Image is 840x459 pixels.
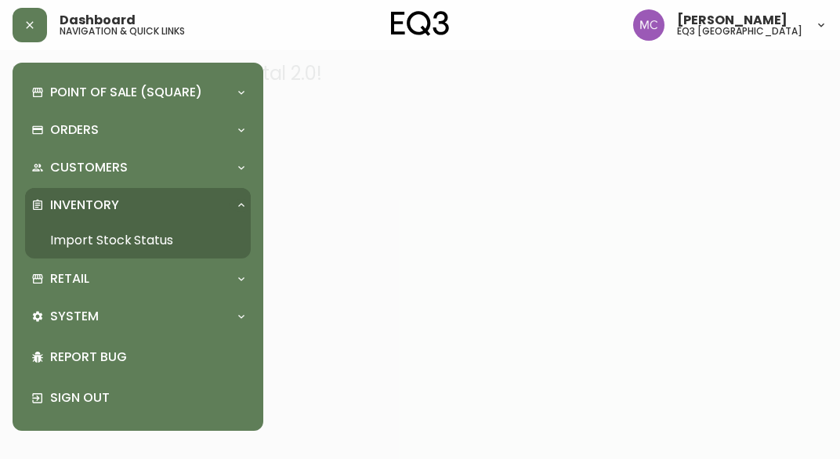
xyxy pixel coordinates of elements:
[25,222,251,258] a: Import Stock Status
[50,270,89,287] p: Retail
[50,159,128,176] p: Customers
[25,113,251,147] div: Orders
[25,150,251,185] div: Customers
[25,262,251,296] div: Retail
[677,14,787,27] span: [PERSON_NAME]
[60,27,185,36] h5: navigation & quick links
[25,337,251,378] div: Report Bug
[25,378,251,418] div: Sign Out
[391,11,449,36] img: logo
[50,349,244,366] p: Report Bug
[633,9,664,41] img: 6dbdb61c5655a9a555815750a11666cc
[50,197,119,214] p: Inventory
[60,14,136,27] span: Dashboard
[25,299,251,334] div: System
[25,75,251,110] div: Point of Sale (Square)
[50,389,244,407] p: Sign Out
[50,84,202,101] p: Point of Sale (Square)
[25,188,251,222] div: Inventory
[50,121,99,139] p: Orders
[50,308,99,325] p: System
[677,27,802,36] h5: eq3 [GEOGRAPHIC_DATA]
